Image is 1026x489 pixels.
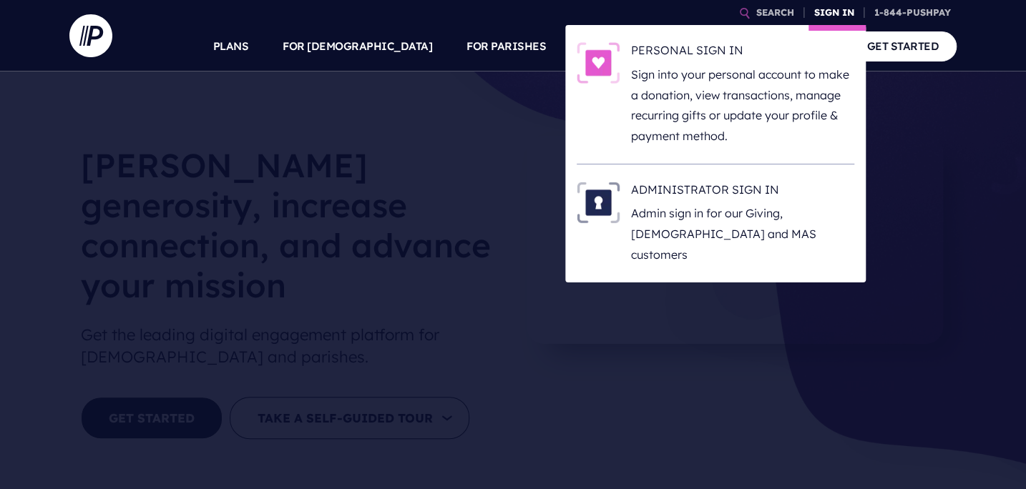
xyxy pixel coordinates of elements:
a: EXPLORE [678,21,728,71]
a: SOLUTIONS [580,21,644,71]
a: GET STARTED [849,31,957,61]
a: FOR [DEMOGRAPHIC_DATA] [283,21,432,71]
a: PERSONAL SIGN IN - Illustration PERSONAL SIGN IN Sign into your personal account to make a donati... [577,42,854,147]
img: ADMINISTRATOR SIGN IN - Illustration [577,182,620,223]
p: Sign into your personal account to make a donation, view transactions, manage recurring gifts or ... [631,64,854,147]
a: PLANS [213,21,249,71]
h6: ADMINISTRATOR SIGN IN [631,182,854,203]
a: COMPANY [762,21,815,71]
a: FOR PARISHES [466,21,546,71]
h6: PERSONAL SIGN IN [631,42,854,64]
p: Admin sign in for our Giving, [DEMOGRAPHIC_DATA] and MAS customers [631,203,854,265]
img: PERSONAL SIGN IN - Illustration [577,42,620,84]
a: ADMINISTRATOR SIGN IN - Illustration ADMINISTRATOR SIGN IN Admin sign in for our Giving, [DEMOGRA... [577,182,854,265]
